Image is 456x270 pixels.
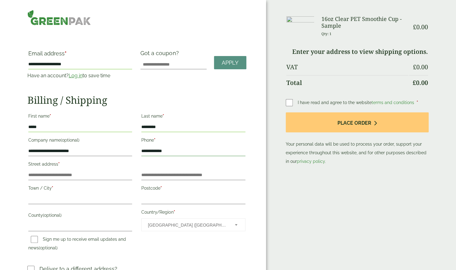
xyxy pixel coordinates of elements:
[50,114,51,119] abbr: required
[286,60,408,75] th: VAT
[141,208,245,218] label: Country/Region
[27,94,246,106] h2: Billing / Shipping
[286,44,428,59] td: Enter your address to view shipping options.
[28,51,132,59] label: Email address
[286,75,408,90] th: Total
[28,211,132,221] label: County
[39,245,58,250] span: (optional)
[417,100,418,105] abbr: required
[69,73,83,79] a: Log in
[148,219,227,232] span: United Kingdom (UK)
[321,16,408,29] h3: 16oz Clear PET Smoothie Cup - Sample
[27,10,91,25] img: GreenPak Supplies
[28,184,132,194] label: Town / City
[28,112,132,122] label: First name
[28,160,132,170] label: Street address
[141,218,245,231] span: Country/Region
[413,23,416,31] span: £
[413,63,428,71] bdi: 0.00
[372,100,414,105] a: terms and conditions
[321,31,332,36] small: Qty: 1
[140,50,181,59] label: Got a coupon?
[28,237,126,252] label: Sign me up to receive email updates and news
[141,112,245,122] label: Last name
[160,186,162,191] abbr: required
[214,56,246,69] a: Apply
[27,72,133,79] p: Have an account? to save time
[286,112,429,132] button: Place order
[413,79,428,87] bdi: 0.00
[154,138,155,143] abbr: required
[141,136,245,146] label: Phone
[61,138,79,143] span: (optional)
[163,114,164,119] abbr: required
[65,50,67,57] abbr: required
[298,100,415,105] span: I have read and agree to the website
[413,63,416,71] span: £
[286,112,429,166] p: Your personal data will be used to process your order, support your experience throughout this we...
[413,23,428,31] bdi: 0.00
[173,210,175,215] abbr: required
[222,59,239,66] span: Apply
[52,186,53,191] abbr: required
[31,236,38,243] input: Sign me up to receive email updates and news(optional)
[141,184,245,194] label: Postcode
[58,162,60,167] abbr: required
[413,79,416,87] span: £
[43,213,62,218] span: (optional)
[297,159,325,164] a: privacy policy
[28,136,132,146] label: Company name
